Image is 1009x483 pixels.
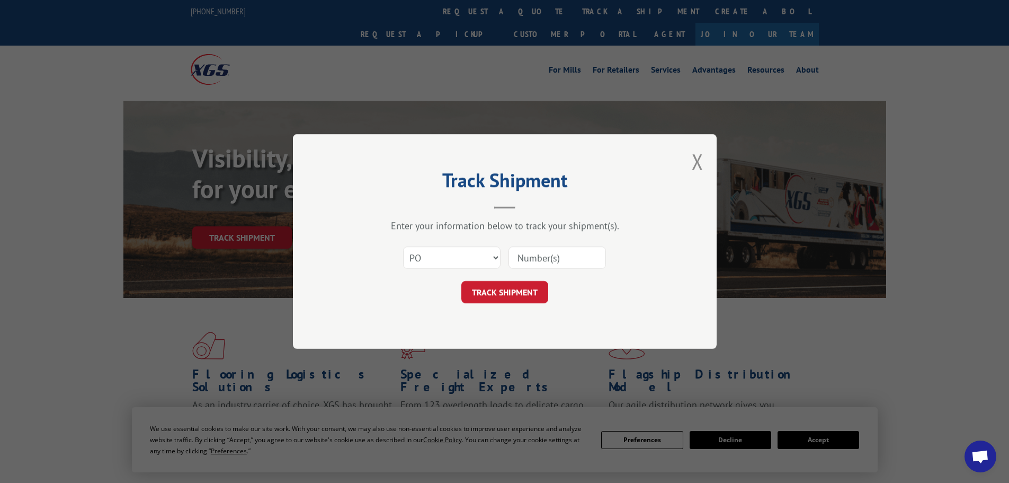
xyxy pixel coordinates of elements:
h2: Track Shipment [346,173,664,193]
div: Open chat [965,441,996,472]
input: Number(s) [508,247,606,269]
button: Close modal [692,147,703,175]
button: TRACK SHIPMENT [461,281,548,303]
div: Enter your information below to track your shipment(s). [346,219,664,232]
